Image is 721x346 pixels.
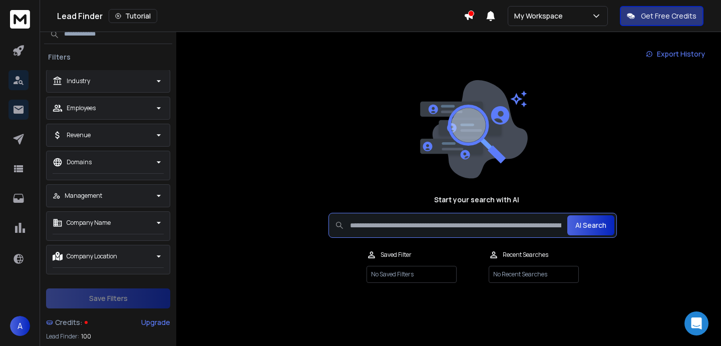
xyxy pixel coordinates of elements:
[638,44,713,64] a: Export History
[67,77,90,85] p: Industry
[684,311,708,335] div: Open Intercom Messenger
[418,80,528,179] img: image
[44,52,75,62] h3: Filters
[141,317,170,327] div: Upgrade
[109,9,157,23] button: Tutorial
[514,11,567,21] p: My Workspace
[67,219,111,227] p: Company Name
[46,332,79,340] p: Lead Finder:
[434,195,519,205] h1: Start your search with AI
[67,252,117,260] p: Company Location
[67,131,91,139] p: Revenue
[641,11,696,21] p: Get Free Credits
[67,104,96,112] p: Employees
[81,332,91,340] span: 100
[620,6,703,26] button: Get Free Credits
[65,192,102,200] p: Management
[367,266,457,283] p: No Saved Filters
[67,158,92,166] p: Domains
[489,266,579,283] p: No Recent Searches
[381,251,412,259] p: Saved Filter
[57,9,464,23] div: Lead Finder
[10,316,30,336] button: A
[567,215,614,235] button: AI Search
[46,312,170,332] a: Credits:Upgrade
[55,317,83,327] span: Credits:
[503,251,548,259] p: Recent Searches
